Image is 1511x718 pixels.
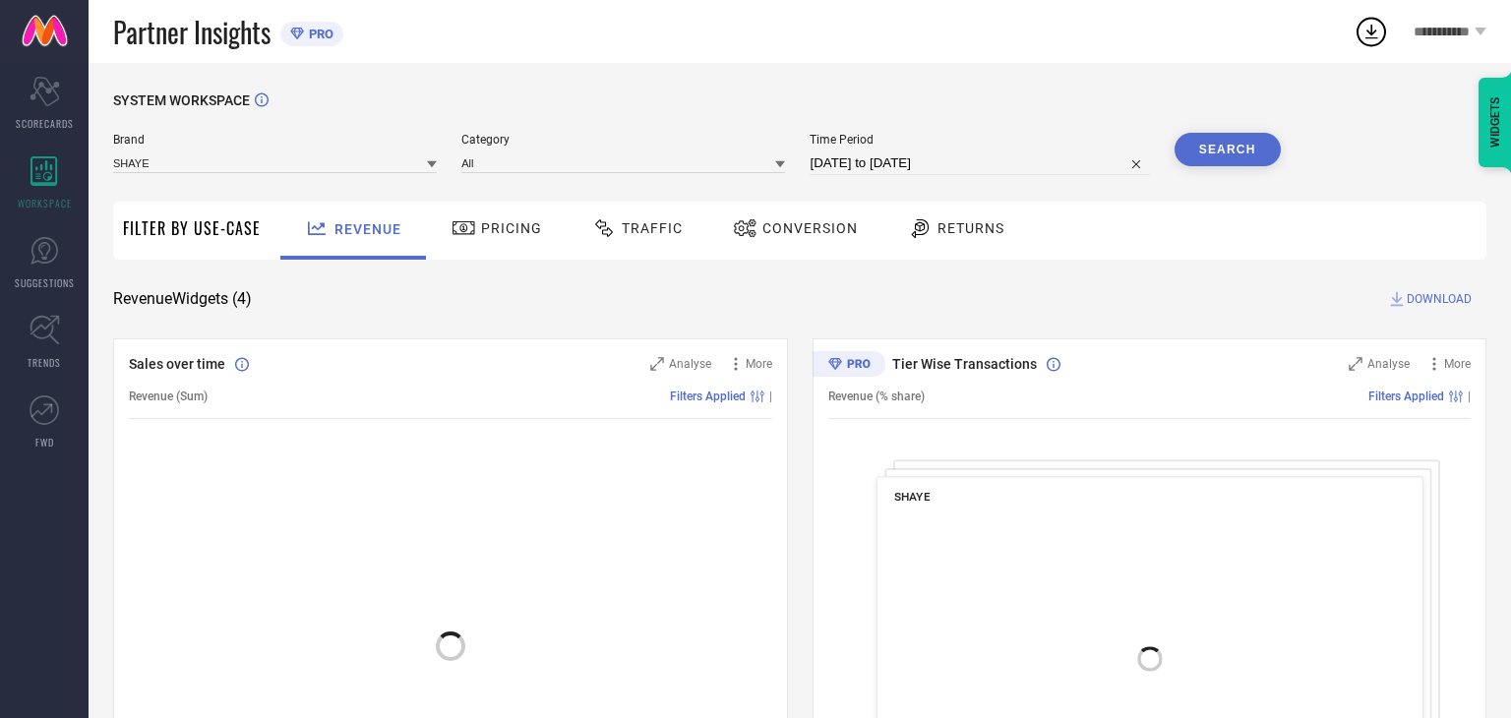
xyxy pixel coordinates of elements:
[129,389,208,403] span: Revenue (Sum)
[769,389,772,403] span: |
[650,357,664,371] svg: Zoom
[113,92,250,108] span: SYSTEM WORKSPACE
[28,355,61,370] span: TRENDS
[1354,14,1389,49] div: Open download list
[1468,389,1471,403] span: |
[129,356,225,372] span: Sales over time
[35,435,54,449] span: FWD
[937,220,1004,236] span: Returns
[113,133,437,147] span: Brand
[892,356,1037,372] span: Tier Wise Transactions
[18,196,72,210] span: WORKSPACE
[15,275,75,290] span: SUGGESTIONS
[828,389,925,403] span: Revenue (% share)
[813,351,885,381] div: Premium
[1368,389,1444,403] span: Filters Applied
[810,133,1149,147] span: Time Period
[1175,133,1281,166] button: Search
[1367,357,1410,371] span: Analyse
[1349,357,1362,371] svg: Zoom
[304,27,333,41] span: PRO
[670,389,746,403] span: Filters Applied
[123,216,261,240] span: Filter By Use-Case
[334,221,401,237] span: Revenue
[461,133,785,147] span: Category
[893,490,930,504] span: SHAYE
[762,220,858,236] span: Conversion
[113,12,271,52] span: Partner Insights
[1407,289,1472,309] span: DOWNLOAD
[622,220,683,236] span: Traffic
[746,357,772,371] span: More
[1444,357,1471,371] span: More
[669,357,711,371] span: Analyse
[481,220,542,236] span: Pricing
[810,151,1149,175] input: Select time period
[16,116,74,131] span: SCORECARDS
[113,289,252,309] span: Revenue Widgets ( 4 )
